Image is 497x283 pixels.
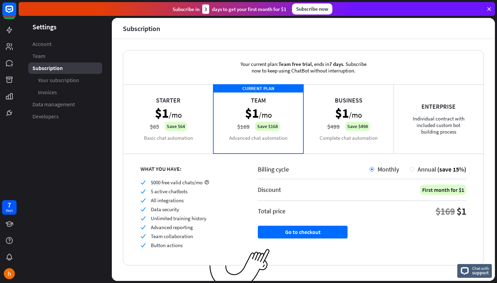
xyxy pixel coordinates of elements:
div: $169 [436,205,455,217]
span: 5 active chatbots [151,188,187,195]
a: Data management [28,99,102,110]
span: (save 15%) [437,165,466,173]
span: Team free trial [279,61,312,67]
header: Settings [19,22,112,31]
i: check [140,189,146,194]
span: Account [32,40,51,48]
div: Subscription [123,25,160,32]
div: Total price [258,207,285,215]
i: check [140,207,146,212]
span: Team collaboration [151,233,193,240]
i: check [140,216,146,221]
i: check [140,198,146,203]
div: Discount [258,186,281,194]
div: Subscribe now [292,3,332,14]
div: days [6,208,13,213]
button: Go to checkout [258,226,348,238]
span: Monthly [378,165,399,173]
span: 5000 free valid chats/mo [151,179,203,186]
i: check [140,234,146,239]
span: Advanced reporting [151,224,193,231]
div: First month for $1 [420,185,466,195]
a: Invoices [28,87,102,98]
button: Open LiveChat chat widget [6,3,26,23]
span: Developers [32,113,59,120]
div: 3 [202,4,209,14]
div: Billing cycle [258,165,370,173]
div: Subscribe in days to get your first month for $1 [173,4,286,14]
a: 7 days [2,200,17,215]
span: support [472,270,489,276]
a: Team [28,50,102,62]
span: Team [32,52,45,60]
span: Button actions [151,242,183,248]
span: Data security [151,206,179,213]
a: Developers [28,111,102,122]
a: Your subscription [28,75,102,86]
span: 7 days [329,61,343,67]
span: Unlimited training history [151,215,206,222]
i: check [140,243,146,248]
i: check [140,180,146,185]
span: Data management [32,101,75,108]
span: Annual [418,165,436,173]
span: Subscription [32,65,63,72]
a: Account [28,38,102,50]
span: Chat with [472,265,489,272]
div: 7 [8,202,11,208]
div: $1 [457,205,466,217]
span: Invoices [38,89,57,96]
div: WHAT YOU HAVE: [140,165,241,172]
div: Your current plan: , ends in . Subscribe now to keep using ChatBot without interruption. [229,50,378,84]
i: check [140,225,146,230]
span: Your subscription [38,77,79,84]
span: All integrations [151,197,184,204]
